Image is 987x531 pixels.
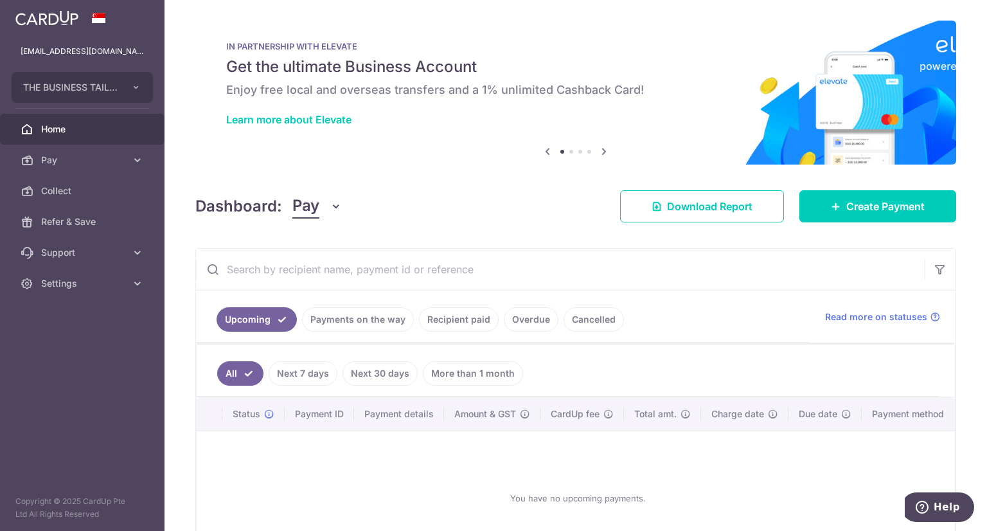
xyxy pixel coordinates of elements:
span: Amount & GST [454,408,516,420]
a: Cancelled [564,307,624,332]
button: THE BUSINESS TAILOR LLP [12,72,153,103]
span: Pay [41,154,126,166]
span: THE BUSINESS TAILOR LLP [23,81,118,94]
a: Upcoming [217,307,297,332]
a: More than 1 month [423,361,523,386]
span: Create Payment [846,199,925,214]
p: IN PARTNERSHIP WITH ELEVATE [226,41,925,51]
a: Next 7 days [269,361,337,386]
a: Create Payment [799,190,956,222]
img: CardUp [15,10,78,26]
th: Payment method [862,397,959,431]
h6: Enjoy free local and overseas transfers and a 1% unlimited Cashback Card! [226,82,925,98]
span: Charge date [711,408,764,420]
p: [EMAIL_ADDRESS][DOMAIN_NAME] [21,45,144,58]
a: Read more on statuses [825,310,940,323]
input: Search by recipient name, payment id or reference [196,249,925,290]
span: Refer & Save [41,215,126,228]
span: Due date [799,408,837,420]
a: All [217,361,263,386]
a: Payments on the way [302,307,414,332]
button: Pay [292,194,342,219]
th: Payment ID [285,397,354,431]
a: Overdue [504,307,558,332]
span: Settings [41,277,126,290]
a: Next 30 days [342,361,418,386]
a: Download Report [620,190,784,222]
span: Support [41,246,126,259]
a: Recipient paid [419,307,499,332]
span: Home [41,123,126,136]
span: Download Report [667,199,752,214]
img: Renovation banner [195,21,956,165]
a: Learn more about Elevate [226,113,351,126]
iframe: Opens a widget where you can find more information [905,492,974,525]
span: Pay [292,194,319,219]
h5: Get the ultimate Business Account [226,57,925,77]
span: Status [233,408,260,420]
span: Read more on statuses [825,310,927,323]
span: Collect [41,184,126,197]
h4: Dashboard: [195,195,282,218]
span: CardUp fee [551,408,600,420]
span: Total amt. [634,408,677,420]
th: Payment details [354,397,444,431]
